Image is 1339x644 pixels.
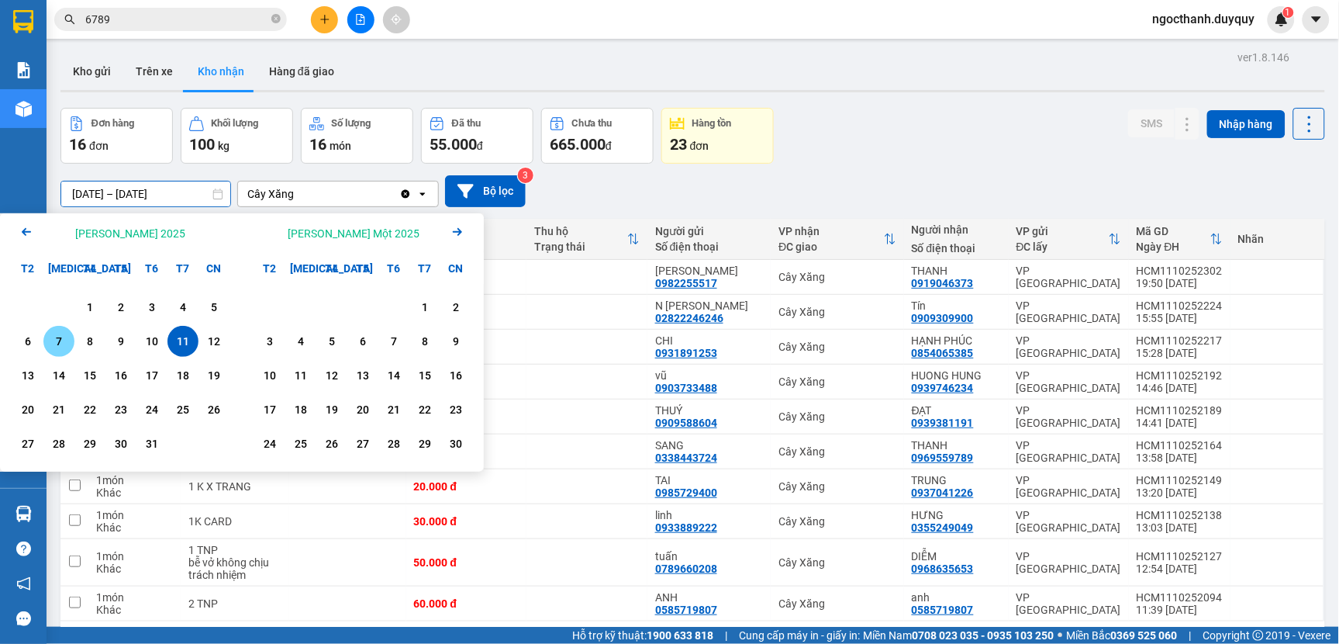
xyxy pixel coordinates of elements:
div: Cây Xăng [778,445,896,458]
sup: 3 [518,168,533,183]
div: Choose Thứ Hai, tháng 10 27 2025. It's available. [12,428,43,459]
div: T4 [74,253,105,284]
div: 6 [17,332,39,351]
span: aim [391,14,402,25]
div: 0939381191 [912,417,974,429]
div: 1K CARD [188,515,281,528]
div: 22 [414,400,436,419]
div: Choose Thứ Năm, tháng 10 16 2025. It's available. [105,360,136,391]
div: 5 [203,298,225,317]
button: aim [383,6,410,33]
div: Choose Thứ Tư, tháng 10 8 2025. It's available. [74,326,105,357]
div: Choose Thứ Ba, tháng 11 11 2025. It's available. [285,360,316,391]
div: 25 [290,435,312,453]
div: Choose Thứ Tư, tháng 11 12 2025. It's available. [316,360,347,391]
div: 2 [110,298,132,317]
div: HƯNG [912,509,1001,521]
div: vũ [655,369,763,382]
div: Choose Thứ Ba, tháng 11 25 2025. It's available. [285,428,316,459]
div: T2 [254,253,285,284]
input: Select a date range. [61,182,230,206]
div: 8 [414,332,436,351]
div: T4 [316,253,347,284]
div: 1 [414,298,436,317]
div: VP [GEOGRAPHIC_DATA] [1016,265,1121,289]
div: HCM1110252224 [1137,299,1223,312]
span: close-circle [271,14,281,23]
span: đ [606,140,612,152]
div: 22 [79,400,101,419]
div: 21 [383,400,405,419]
div: VP [GEOGRAPHIC_DATA] [1016,299,1121,324]
img: solution-icon [16,62,32,78]
div: HCM1110252217 [1137,334,1223,347]
div: Choose Thứ Hai, tháng 11 10 2025. It's available. [254,360,285,391]
div: 0909309900 [912,312,974,324]
div: Selected end date. Thứ Bảy, tháng 10 11 2025. It's available. [167,326,198,357]
div: VP [GEOGRAPHIC_DATA] [1016,334,1121,359]
div: 14:41 [DATE] [1137,417,1223,429]
div: 5 [321,332,343,351]
div: 02822246246 [655,312,723,324]
div: 2 [445,298,467,317]
div: 11 [290,366,312,385]
div: Choose Chủ Nhật, tháng 10 19 2025. It's available. [198,360,229,391]
div: Choose Thứ Hai, tháng 11 17 2025. It's available. [254,394,285,425]
div: Cây Xăng [778,341,896,353]
div: Choose Thứ Sáu, tháng 10 3 2025. It's available. [136,292,167,323]
span: search [64,14,75,25]
div: HUONG HUNG [912,369,1001,382]
div: 20 [352,400,374,419]
div: Trạng thái [534,241,627,253]
button: Next month. [448,223,467,244]
div: 10 [259,366,281,385]
div: 1 món [96,509,173,521]
div: 0921385061 [133,69,292,91]
div: Choose Thứ Tư, tháng 11 5 2025. It's available. [316,326,347,357]
div: Choose Thứ Hai, tháng 11 3 2025. It's available. [254,326,285,357]
div: HCM1110252164 [1137,439,1223,452]
div: [PERSON_NAME] 2025 [75,226,185,241]
div: 15 [414,366,436,385]
div: Người nhận [912,223,1001,236]
div: 11 [172,332,194,351]
div: 0982255517 [655,277,717,289]
div: Choose Chủ Nhật, tháng 11 2 2025. It's available. [440,292,471,323]
div: Khác [96,521,173,534]
div: 17 [259,400,281,419]
div: 9 [445,332,467,351]
div: 14 [48,366,70,385]
div: 30.000 đ [414,515,519,528]
div: Hàng tồn [692,118,732,129]
div: Khối lượng [212,118,259,129]
div: Choose Thứ Sáu, tháng 10 31 2025. It's available. [136,428,167,459]
button: Trên xe [123,53,185,90]
button: Khối lượng100kg [181,108,293,164]
div: 15:28 [DATE] [1137,347,1223,359]
div: linh [655,509,763,521]
div: Choose Thứ Ba, tháng 11 4 2025. It's available. [285,326,316,357]
div: VP gửi [1016,225,1109,237]
div: 10 [141,332,163,351]
button: Chưa thu665.000đ [541,108,654,164]
div: 23 [110,400,132,419]
div: 0909588604 [655,417,717,429]
div: 18 [172,366,194,385]
div: 28 [48,435,70,453]
div: Người gửi [655,225,763,237]
div: T2 [12,253,43,284]
div: 14 [383,366,405,385]
div: Choose Thứ Ba, tháng 10 14 2025. It's available. [43,360,74,391]
div: Số điện thoại [655,241,763,253]
button: Đơn hàng16đơn [60,108,173,164]
div: Choose Thứ Ba, tháng 10 28 2025. It's available. [43,428,74,459]
div: Choose Thứ Tư, tháng 10 15 2025. It's available. [74,360,105,391]
div: Choose Thứ Năm, tháng 11 13 2025. It's available. [347,360,378,391]
button: SMS [1128,109,1175,137]
svg: open [416,188,429,200]
input: Selected Cây Xăng. [295,186,297,202]
div: Choose Chủ Nhật, tháng 10 12 2025. It's available. [198,326,229,357]
div: CN [198,253,229,284]
div: Choose Thứ Sáu, tháng 11 14 2025. It's available. [378,360,409,391]
div: 0854065385 [912,347,974,359]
